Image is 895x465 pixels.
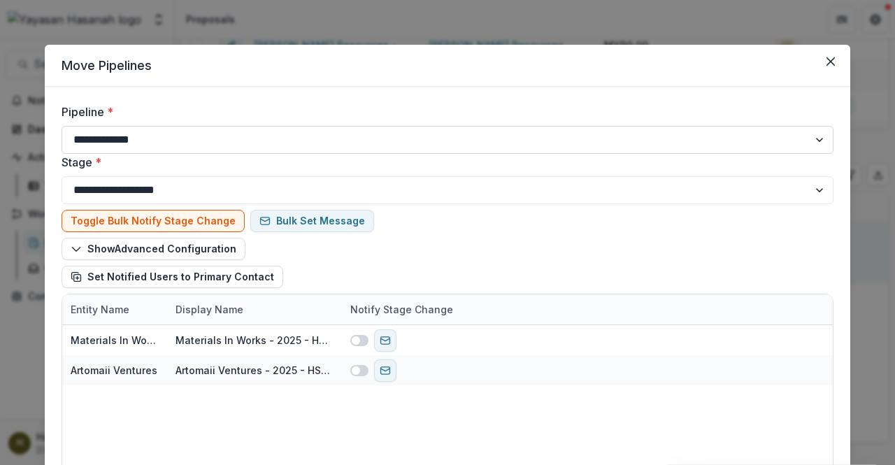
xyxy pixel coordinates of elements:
div: Materials In Works - 2025 - HSEF2025 - Iskandar Investment Berhad [176,333,334,348]
button: ShowAdvanced Configuration [62,238,245,260]
label: Stage [62,154,825,171]
div: Display Name [167,294,342,324]
div: Notify Stage Change [342,302,461,317]
div: Entity Name [62,294,167,324]
div: Materials In Works [71,333,159,348]
button: Set Notified Users to Primary Contact [62,266,283,288]
button: Toggle Bulk Notify Stage Change [62,210,245,232]
header: Move Pipelines [45,45,850,87]
button: send-email [374,359,396,382]
button: set-bulk-email [250,210,374,232]
label: Pipeline [62,103,825,120]
button: send-email [374,329,396,352]
div: Notify Stage Change [342,294,482,324]
div: Artomaii Ventures - 2025 - HSEF2025 - Iskandar Investment Berhad [176,363,334,378]
div: Entity Name [62,302,138,317]
div: Display Name [167,302,252,317]
button: Close [819,50,842,73]
div: Artomaii Ventures [71,363,157,378]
